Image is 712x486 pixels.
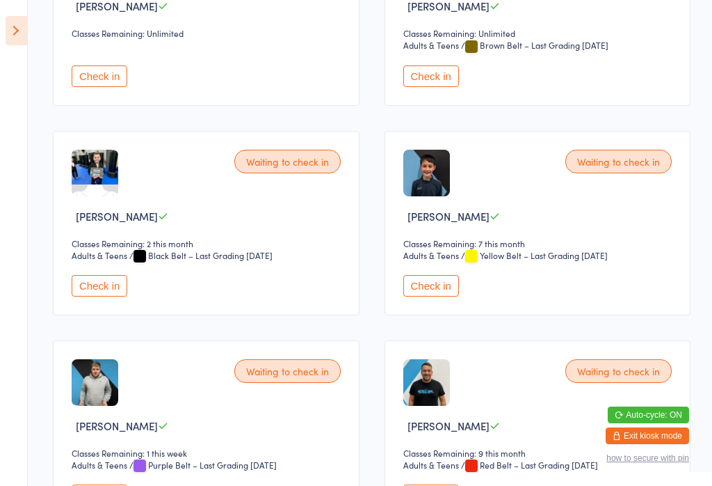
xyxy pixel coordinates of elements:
button: how to secure with pin [606,453,689,463]
div: Waiting to check in [565,150,672,173]
div: Waiting to check in [234,359,341,383]
div: Adults & Teens [72,249,127,261]
div: Classes Remaining: 1 this week [72,447,345,459]
span: [PERSON_NAME] [76,418,158,433]
span: / Yellow Belt – Last Grading [DATE] [461,249,608,261]
span: / Purple Belt – Last Grading [DATE] [129,459,277,471]
img: image1663874497.png [403,359,450,406]
span: [PERSON_NAME] [76,209,158,224]
span: [PERSON_NAME] [407,209,489,224]
span: / Black Belt – Last Grading [DATE] [129,249,273,261]
div: Classes Remaining: 9 this month [403,447,677,459]
button: Check in [72,275,127,297]
div: Adults & Teens [403,459,459,471]
button: Check in [403,65,459,87]
span: / Red Belt – Last Grading [DATE] [461,459,598,471]
div: Classes Remaining: 2 this month [72,237,345,249]
div: Waiting to check in [234,150,341,173]
img: image1708543879.png [72,359,118,406]
img: image1602263568.png [72,150,118,185]
span: / Brown Belt – Last Grading [DATE] [461,39,608,51]
button: Check in [403,275,459,297]
button: Exit kiosk mode [606,428,689,444]
button: Auto-cycle: ON [608,407,689,423]
div: Classes Remaining: Unlimited [403,27,677,39]
div: Adults & Teens [403,39,459,51]
img: image1741025721.png [403,150,450,196]
span: [PERSON_NAME] [407,418,489,433]
div: Adults & Teens [72,459,127,471]
div: Classes Remaining: Unlimited [72,27,345,39]
div: Classes Remaining: 7 this month [403,237,677,249]
div: Waiting to check in [565,359,672,383]
button: Check in [72,65,127,87]
div: Adults & Teens [403,249,459,261]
